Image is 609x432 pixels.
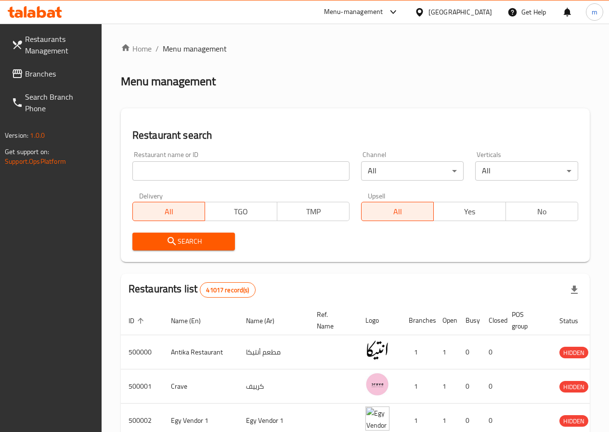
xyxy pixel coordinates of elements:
[129,315,147,327] span: ID
[132,202,205,221] button: All
[121,74,216,89] h2: Menu management
[30,129,45,142] span: 1.0.0
[200,286,255,295] span: 41017 record(s)
[121,43,590,54] nav: breadcrumb
[559,315,591,327] span: Status
[505,202,578,221] button: No
[4,62,102,85] a: Branches
[129,282,256,298] h2: Restaurants list
[458,369,481,404] td: 0
[5,155,66,168] a: Support.OpsPlatform
[361,161,464,181] div: All
[139,192,163,199] label: Delivery
[281,205,346,219] span: TMP
[481,306,504,335] th: Closed
[209,205,273,219] span: TGO
[205,202,277,221] button: TGO
[559,347,588,358] span: HIDDEN
[324,6,383,18] div: Menu-management
[137,205,201,219] span: All
[238,335,309,369] td: مطعم أنتيكا
[592,7,597,17] span: m
[428,7,492,17] div: [GEOGRAPHIC_DATA]
[435,335,458,369] td: 1
[5,145,49,158] span: Get support on:
[559,416,588,427] span: HIDDEN
[361,202,434,221] button: All
[25,68,94,79] span: Branches
[171,315,213,327] span: Name (En)
[238,369,309,404] td: كرييف
[563,278,586,301] div: Export file
[25,33,94,56] span: Restaurants Management
[365,205,430,219] span: All
[510,205,574,219] span: No
[358,306,401,335] th: Logo
[25,91,94,114] span: Search Branch Phone
[4,85,102,120] a: Search Branch Phone
[200,282,255,298] div: Total records count
[458,306,481,335] th: Busy
[559,381,588,393] div: HIDDEN
[435,306,458,335] th: Open
[512,309,540,332] span: POS group
[435,369,458,404] td: 1
[163,335,238,369] td: Antika Restaurant
[365,372,389,396] img: Crave
[140,236,228,248] span: Search
[438,205,502,219] span: Yes
[365,406,389,431] img: Egy Vendor 1
[246,315,287,327] span: Name (Ar)
[475,161,578,181] div: All
[559,415,588,427] div: HIDDEN
[401,306,435,335] th: Branches
[401,369,435,404] td: 1
[365,338,389,362] img: Antika Restaurant
[163,369,238,404] td: Crave
[368,192,386,199] label: Upsell
[433,202,506,221] button: Yes
[121,369,163,404] td: 500001
[401,335,435,369] td: 1
[121,43,152,54] a: Home
[5,129,28,142] span: Version:
[132,161,350,181] input: Search for restaurant name or ID..
[458,335,481,369] td: 0
[155,43,159,54] li: /
[559,381,588,393] span: HIDDEN
[4,27,102,62] a: Restaurants Management
[132,128,578,143] h2: Restaurant search
[121,335,163,369] td: 500000
[277,202,350,221] button: TMP
[481,335,504,369] td: 0
[481,369,504,404] td: 0
[132,233,235,250] button: Search
[163,43,227,54] span: Menu management
[317,309,346,332] span: Ref. Name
